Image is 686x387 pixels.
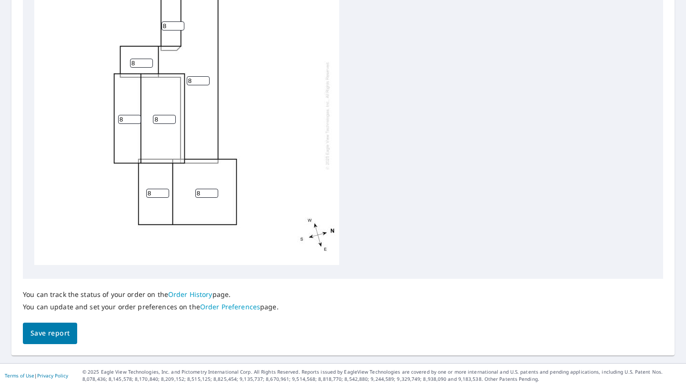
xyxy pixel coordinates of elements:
p: You can update and set your order preferences on the page. [23,303,279,311]
p: © 2025 Eagle View Technologies, Inc. and Pictometry International Corp. All Rights Reserved. Repo... [82,368,681,383]
p: You can track the status of your order on the page. [23,290,279,299]
p: | [5,373,68,378]
a: Order Preferences [200,302,260,311]
a: Order History [168,290,212,299]
span: Save report [30,327,70,339]
button: Save report [23,323,77,344]
a: Terms of Use [5,372,34,379]
a: Privacy Policy [37,372,68,379]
